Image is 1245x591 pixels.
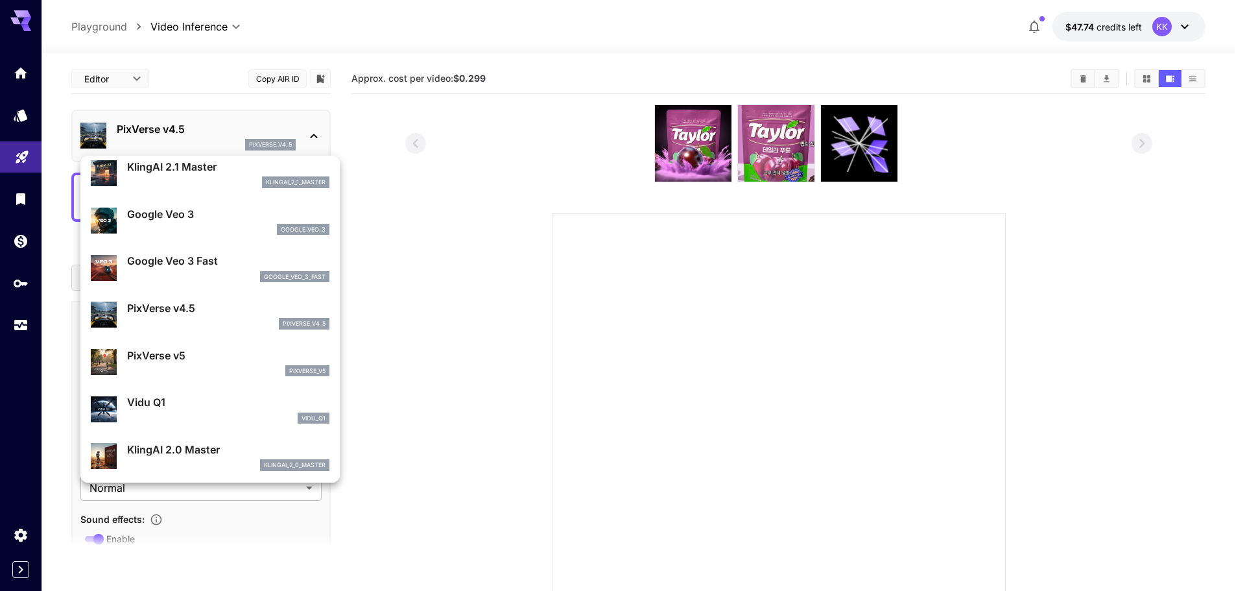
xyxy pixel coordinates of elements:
p: KlingAI 2.0 Master [127,442,329,457]
div: Google Veo 3 Fastgoogle_veo_3_fast [91,248,329,287]
p: vidu_q1 [302,414,326,423]
p: PixVerse v4.5 [127,300,329,316]
p: PixVerse v5 [127,348,329,363]
p: Google Veo 3 [127,206,329,222]
p: Vidu Q1 [127,394,329,410]
div: KlingAI 2.0 Masterklingai_2_0_master [91,437,329,476]
div: PixVerse v5pixverse_v5 [91,343,329,382]
p: klingai_2_1_master [266,178,326,187]
div: PixVerse v4.5pixverse_v4_5 [91,295,329,335]
div: KlingAI 2.1 Masterklingai_2_1_master [91,154,329,193]
p: pixverse_v5 [289,367,326,376]
div: Google Veo 3google_veo_3 [91,201,329,241]
p: google_veo_3_fast [264,272,326,282]
p: KlingAI 2.1 Master [127,159,329,175]
div: Vidu Q1vidu_q1 [91,389,329,429]
p: google_veo_3 [281,225,326,234]
p: Google Veo 3 Fast [127,253,329,269]
p: klingai_2_0_master [264,461,326,470]
p: pixverse_v4_5 [283,319,326,328]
